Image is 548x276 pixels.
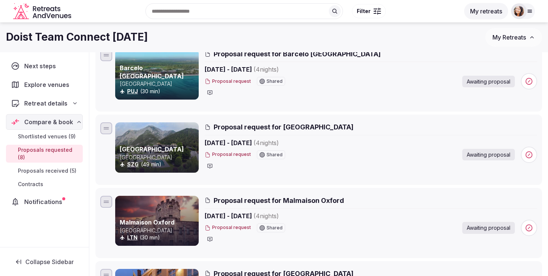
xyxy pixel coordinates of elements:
p: [GEOGRAPHIC_DATA] [120,154,197,161]
div: Awaiting proposal [462,222,515,234]
p: [GEOGRAPHIC_DATA] [120,227,197,234]
button: SZG [127,161,139,168]
span: [DATE] - [DATE] [205,211,336,220]
button: Proposal request [205,225,251,231]
p: [GEOGRAPHIC_DATA] [120,80,197,88]
a: Notifications [6,194,83,210]
a: Proposals requested (8) [6,145,83,163]
span: Next steps [24,62,59,70]
span: Proposal request for Barcelo [GEOGRAPHIC_DATA] [214,49,381,59]
h1: Doist Team Connect [DATE] [6,30,148,44]
button: My retreats [464,3,508,19]
a: LTN [127,234,138,241]
a: Next steps [6,58,83,74]
a: Shortlisted venues (9) [6,131,83,142]
a: Visit the homepage [13,3,73,20]
span: Explore venues [24,80,72,89]
span: Shortlisted venues (9) [18,133,76,140]
button: PUJ [127,88,138,95]
img: rikke [514,6,524,16]
a: Malmaison Oxford [120,219,174,226]
button: Proposal request [205,151,251,158]
a: SZG [127,161,139,167]
button: LTN [127,234,138,241]
a: Contracts [6,179,83,189]
span: ( 4 night s ) [253,66,279,73]
div: (30 min) [120,234,197,241]
svg: Retreats and Venues company logo [13,3,73,20]
span: Shared [267,226,283,230]
a: PUJ [127,88,138,94]
a: My retreats [464,7,508,15]
span: [DATE] - [DATE] [205,65,336,74]
span: Collapse Sidebar [25,258,74,266]
span: Proposals requested (8) [18,146,80,161]
div: (30 min) [120,88,197,95]
button: Filter [352,4,386,18]
span: ( 4 night s ) [253,139,279,147]
span: Proposal request for Malmaison Oxford [214,196,344,205]
div: (49 min) [120,161,197,168]
span: Filter [357,7,371,15]
a: Barcelo [GEOGRAPHIC_DATA] [120,64,184,80]
span: Retreat details [24,99,67,108]
span: Contracts [18,181,43,188]
span: Compare & book [24,117,73,126]
span: Notifications [24,197,65,206]
button: Proposal request [205,78,251,85]
span: Proposal request for [GEOGRAPHIC_DATA] [214,122,353,132]
span: ( 4 night s ) [253,212,279,220]
span: My Retreats [492,34,526,41]
span: [DATE] - [DATE] [205,138,336,147]
button: Collapse Sidebar [6,254,83,270]
span: Shared [267,79,283,84]
span: Proposals received (5) [18,167,76,175]
a: Proposals received (5) [6,166,83,176]
div: Awaiting proposal [462,76,515,88]
span: Shared [267,153,283,157]
div: Awaiting proposal [462,149,515,161]
a: [GEOGRAPHIC_DATA] [120,145,184,153]
a: Explore venues [6,77,83,92]
button: My Retreats [485,28,542,47]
